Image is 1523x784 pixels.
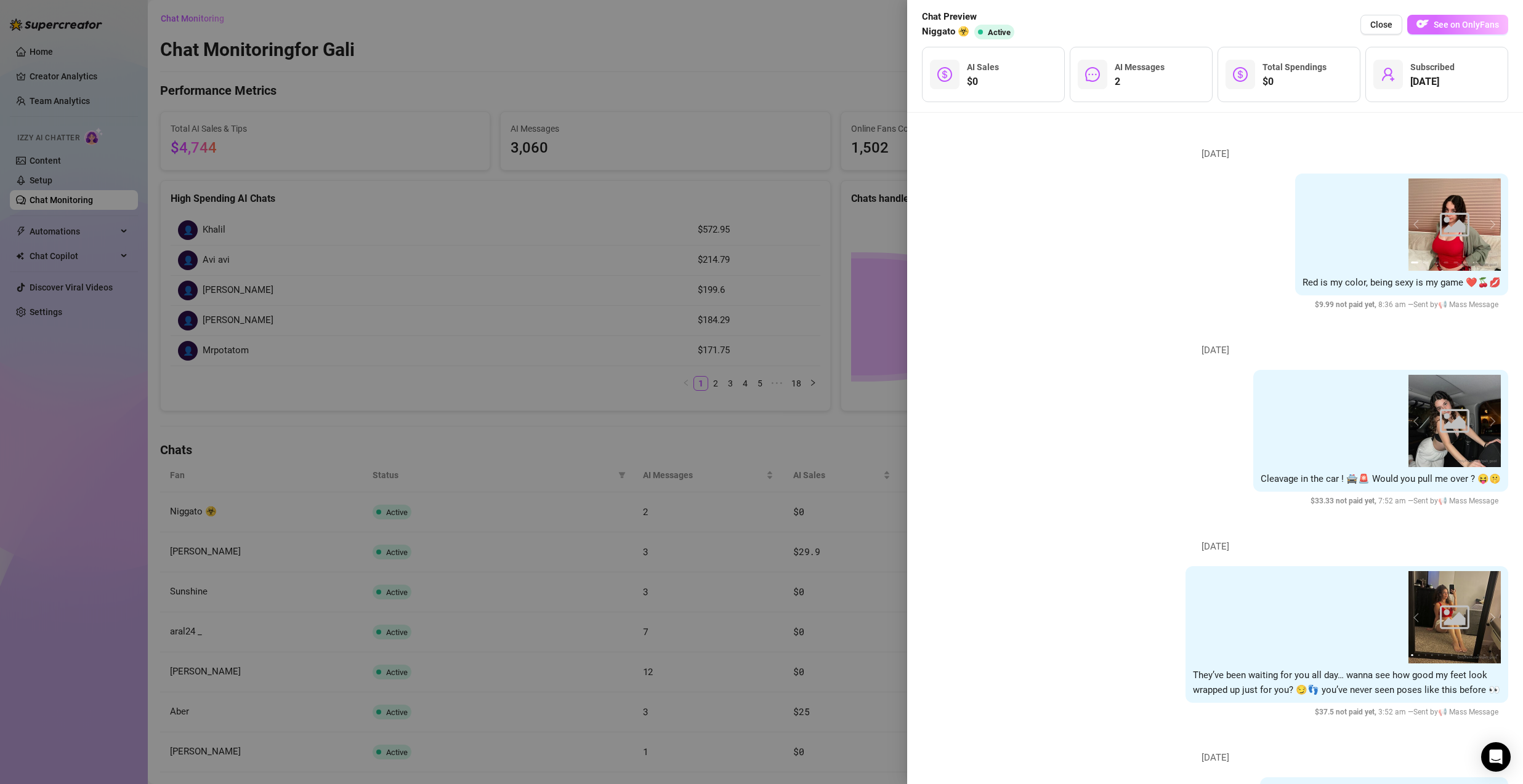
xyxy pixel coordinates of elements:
span: [DATE] [1192,343,1238,358]
span: dollar [937,67,952,82]
span: 3:52 am — [1315,708,1502,716]
span: $ 9.99 not paid yet , [1315,300,1378,309]
span: They’ve been waiting for you all day… wanna see how good my feet look wrapped up just for you? 😏👣... [1193,670,1500,695]
span: 8:36 am — [1315,300,1502,309]
span: dollar [1233,67,1248,82]
button: 10 [1471,654,1473,656]
span: See on OnlyFans [1434,20,1499,30]
span: Total Spendings [1262,62,1327,72]
button: 5 [1438,654,1440,656]
button: next [1486,416,1496,426]
button: next [1486,220,1496,230]
span: Sent by 📢 Mass Message [1413,708,1498,716]
span: Subscribed [1410,62,1455,72]
button: 2 [1423,262,1428,263]
span: Active [988,28,1011,37]
span: Red is my color, being sexy is my game ❤️🍒💋 [1303,277,1501,288]
button: 9 [1493,262,1498,263]
button: 8 [1484,262,1489,263]
button: 2 [1418,654,1420,656]
button: 7 [1451,654,1453,656]
button: 7 [1473,262,1478,263]
button: 13 [1490,654,1492,656]
span: user-add [1381,67,1396,82]
span: 7:52 am — [1311,497,1502,505]
button: 3 [1425,654,1427,656]
span: Cleavage in the car ! 🚔🚨 Would you pull me over ? 😝🤫 [1261,473,1501,484]
button: 8 [1458,654,1460,656]
span: Close [1370,20,1392,30]
span: $ 33.33 not paid yet , [1311,497,1378,505]
button: prev [1413,612,1423,622]
button: Close [1360,15,1402,34]
span: [DATE] [1192,540,1238,554]
button: 4 [1431,654,1433,656]
button: next [1486,612,1496,622]
button: prev [1413,220,1423,230]
span: AI Messages [1115,62,1165,72]
span: $ 37.5 not paid yet , [1315,708,1378,716]
span: 2 [1115,74,1165,89]
button: 11 [1477,654,1479,656]
span: $0 [967,74,999,89]
img: OF [1416,18,1429,30]
button: 14 [1497,654,1498,656]
button: 6 [1463,262,1468,263]
span: [DATE] [1192,147,1238,162]
button: 12 [1484,654,1485,656]
span: Sent by 📢 Mass Message [1413,300,1498,309]
span: Sent by 📢 Mass Message [1413,497,1498,505]
span: Chat Preview [922,10,1019,25]
button: 3 [1434,262,1439,263]
button: 5 [1453,262,1458,263]
span: Niggato ☣️ [922,25,969,39]
span: AI Sales [967,62,999,72]
span: [DATE] [1192,751,1238,766]
div: Open Intercom Messenger [1481,742,1511,772]
span: message [1085,67,1100,82]
button: 9 [1464,654,1466,656]
button: 6 [1444,654,1446,656]
span: $0 [1262,74,1327,89]
button: 4 [1444,262,1448,263]
span: [DATE] [1410,74,1455,89]
button: OFSee on OnlyFans [1407,15,1508,34]
button: prev [1413,416,1423,426]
